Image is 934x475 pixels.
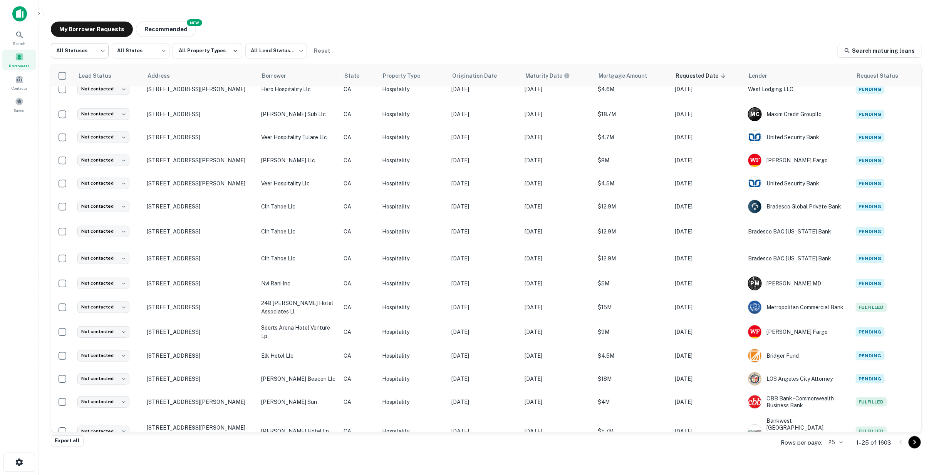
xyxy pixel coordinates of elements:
[261,427,336,435] p: [PERSON_NAME] hotel lp
[598,110,667,118] p: $18.7M
[77,253,129,264] div: Not contacted
[525,375,590,383] p: [DATE]
[675,85,740,93] p: [DATE]
[751,280,760,288] p: P M
[261,398,336,406] p: [PERSON_NAME] sun
[751,110,760,118] p: M C
[525,179,590,188] p: [DATE]
[112,41,169,61] div: All States
[748,277,848,290] div: [PERSON_NAME] MD
[382,179,444,188] p: Hospitality
[77,326,129,337] div: Not contacted
[525,254,590,263] p: [DATE]
[857,71,909,80] span: Request Status
[451,398,517,406] p: [DATE]
[748,107,848,121] div: Maxim Credit Groupllc
[451,227,517,236] p: [DATE]
[451,202,517,211] p: [DATE]
[451,352,517,360] p: [DATE]
[2,94,36,115] div: Saved
[825,437,844,448] div: 25
[525,72,562,80] h6: Maturity Date
[856,133,885,142] span: Pending
[344,375,374,383] p: CA
[147,328,253,335] p: [STREET_ADDRESS]
[598,303,667,312] p: $15M
[675,227,740,236] p: [DATE]
[748,227,848,236] p: Bradesco BAC [US_STATE] Bank
[344,156,374,165] p: CA
[77,132,129,143] div: Not contacted
[748,425,761,438] img: picture
[856,279,885,288] span: Pending
[147,255,253,262] p: [STREET_ADDRESS]
[12,6,27,22] img: capitalize-icon.png
[147,398,253,405] p: [STREET_ADDRESS][PERSON_NAME]
[344,254,374,263] p: CA
[382,303,444,312] p: Hospitality
[74,65,143,87] th: Lead Status
[744,65,852,87] th: Lender
[748,349,848,363] div: Bridger Fund
[173,43,242,58] button: All Property Types
[344,398,374,406] p: CA
[748,325,848,339] div: [PERSON_NAME] Fargo
[187,19,202,26] div: NEW
[147,134,253,141] p: [STREET_ADDRESS]
[382,254,444,263] p: Hospitality
[525,398,590,406] p: [DATE]
[675,254,740,263] p: [DATE]
[344,279,374,288] p: CA
[77,201,129,212] div: Not contacted
[525,72,570,80] div: Maturity dates displayed may be estimated. Please contact the lender for the most accurate maturi...
[675,156,740,165] p: [DATE]
[261,202,336,211] p: clh tahoe llc
[136,22,196,37] button: Recommended
[382,85,444,93] p: Hospitality
[598,427,667,435] p: $5.7M
[748,153,848,167] div: [PERSON_NAME] Fargo
[261,179,336,188] p: veer hospitality llc
[143,65,257,87] th: Address
[856,85,885,94] span: Pending
[671,65,744,87] th: Requested Date
[383,71,430,80] span: Property Type
[852,65,921,87] th: Request Status
[857,438,892,447] p: 1–25 of 1603
[856,202,885,211] span: Pending
[261,352,336,360] p: elk hotel llc
[895,413,934,450] iframe: Chat Widget
[451,156,517,165] p: [DATE]
[598,202,667,211] p: $12.9M
[344,71,369,80] span: State
[2,50,36,70] div: Borrowers
[257,65,340,87] th: Borrower
[598,375,667,383] p: $18M
[451,427,517,435] p: [DATE]
[344,227,374,236] p: CA
[51,41,109,61] div: All Statuses
[12,85,27,91] span: Contacts
[147,375,253,382] p: [STREET_ADDRESS]
[344,328,374,336] p: CA
[599,71,657,80] span: Mortgage Amount
[382,352,444,360] p: Hospitality
[525,303,590,312] p: [DATE]
[748,301,761,314] img: picture
[856,227,885,236] span: Pending
[261,323,336,340] p: sports arena hotel venture lp
[675,279,740,288] p: [DATE]
[675,133,740,142] p: [DATE]
[147,86,253,93] p: [STREET_ADDRESS][PERSON_NAME]
[261,254,336,263] p: clh tahoe llc
[261,279,336,288] p: nvi rani inc
[2,27,36,48] a: Search
[147,203,253,210] p: [STREET_ADDRESS]
[748,177,848,190] div: United Security Bank
[856,351,885,360] span: Pending
[676,71,728,80] span: Requested Date
[525,279,590,288] p: [DATE]
[856,303,887,312] span: Fulfilled
[261,375,336,383] p: [PERSON_NAME] beacon llc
